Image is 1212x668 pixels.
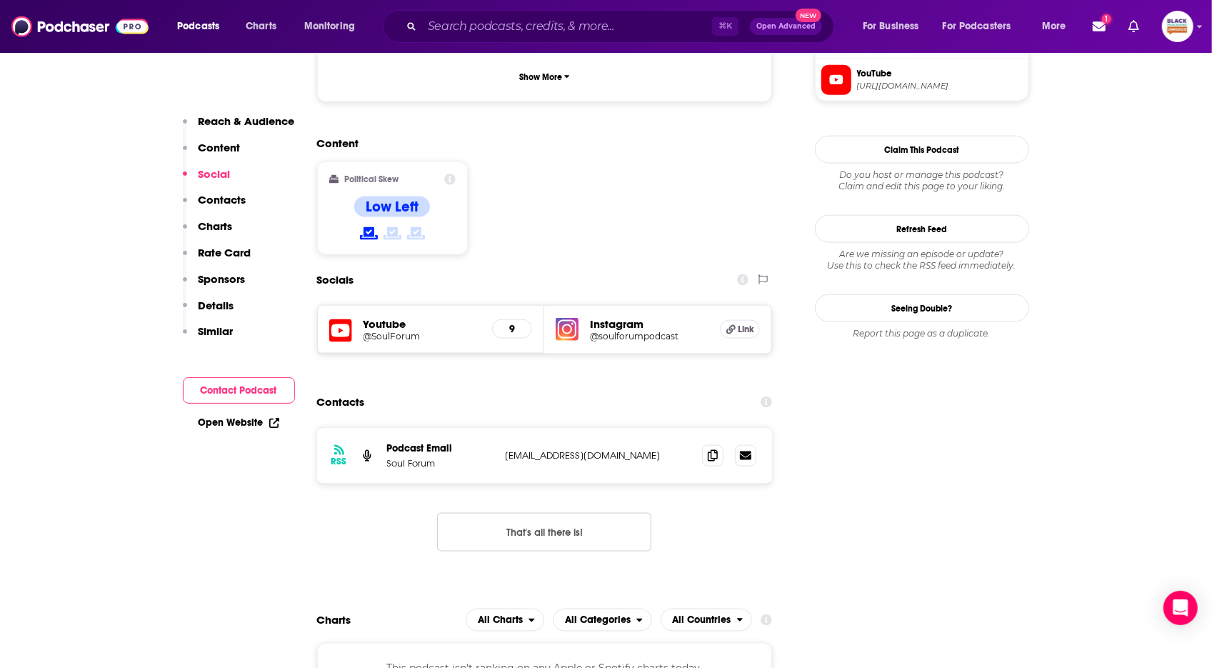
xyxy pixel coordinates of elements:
a: Show notifications dropdown [1123,14,1145,39]
span: All Charts [478,615,523,625]
input: Search podcasts, credits, & more... [422,15,712,38]
span: ⌘ K [712,17,738,36]
span: All Categories [565,615,631,625]
p: Rate Card [199,246,251,259]
h2: Socials [317,266,354,294]
p: Podcast Email [387,442,494,454]
span: Do you host or manage this podcast? [815,169,1029,181]
p: Details [199,299,234,312]
div: Search podcasts, credits, & more... [396,10,848,43]
h2: Categories [553,609,652,632]
button: open menu [661,609,753,632]
a: @soulforumpodcast [590,331,708,342]
h5: Instagram [590,317,708,331]
h5: Youtube [364,317,481,331]
button: Nothing here. [437,513,651,552]
p: Content [199,141,241,154]
img: User Profile [1162,11,1193,42]
button: Similar [183,324,234,351]
h2: Platforms [466,609,544,632]
h2: Countries [661,609,753,632]
span: All Countries [673,615,731,625]
p: [EMAIL_ADDRESS][DOMAIN_NAME] [506,449,691,462]
h2: Contacts [317,389,365,416]
button: Rate Card [183,246,251,272]
a: YouTube[URL][DOMAIN_NAME] [821,65,1023,95]
button: Show profile menu [1162,11,1193,42]
button: Contacts [183,193,246,219]
span: YouTube [857,67,1023,80]
h2: Content [317,136,761,150]
button: Social [183,167,231,194]
p: Contacts [199,193,246,206]
p: Similar [199,324,234,338]
div: Open Intercom Messenger [1163,591,1198,625]
p: Sponsors [199,272,246,286]
button: open menu [853,15,937,38]
p: Charts [199,219,233,233]
h4: Low Left [366,198,419,216]
button: Sponsors [183,272,246,299]
span: https://www.youtube.com/@SoulForum [857,81,1023,91]
a: Seeing Double? [815,294,1029,322]
p: Soul Forum [387,457,494,469]
button: Reach & Audience [183,114,295,141]
button: open menu [553,609,652,632]
button: open menu [1032,15,1084,38]
span: Charts [246,16,276,36]
button: open menu [466,609,544,632]
button: Contact Podcast [183,377,295,404]
img: iconImage [556,318,579,341]
p: Social [199,167,231,181]
a: Open Website [199,417,279,429]
span: New [796,9,821,22]
p: Reach & Audience [199,114,295,128]
span: For Business [863,16,919,36]
div: Claim and edit this page to your liking. [815,169,1029,192]
span: For Podcasters [943,16,1011,36]
button: open menu [167,15,238,38]
span: Link [738,324,754,335]
button: Show More [329,64,761,90]
button: open menu [933,15,1032,38]
span: More [1042,16,1066,36]
span: Monitoring [304,16,355,36]
span: Logged in as blackpodcastingawards [1162,11,1193,42]
h2: Charts [317,613,351,627]
a: Show notifications dropdown [1087,14,1111,39]
a: Charts [236,15,285,38]
button: Content [183,141,241,167]
button: open menu [294,15,374,38]
h3: RSS [331,456,347,467]
p: Show More [519,72,562,82]
a: @SoulForum [364,331,481,342]
div: Report this page as a duplicate. [815,328,1029,339]
h5: 9 [504,323,520,335]
a: Link [720,320,760,339]
button: Charts [183,219,233,246]
button: Open AdvancedNew [750,18,822,35]
span: 1 [1102,14,1111,24]
img: Podchaser - Follow, Share and Rate Podcasts [11,13,149,40]
span: Open Advanced [756,23,816,30]
span: Podcasts [177,16,219,36]
h2: Political Skew [344,174,399,184]
button: Details [183,299,234,325]
button: Refresh Feed [815,215,1029,243]
button: Claim This Podcast [815,136,1029,164]
div: Are we missing an episode or update? Use this to check the RSS feed immediately. [815,249,1029,271]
